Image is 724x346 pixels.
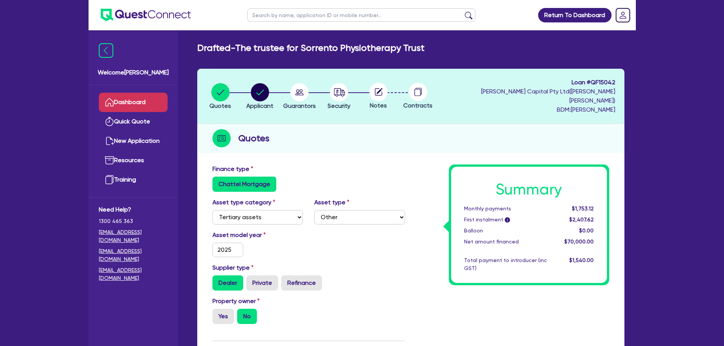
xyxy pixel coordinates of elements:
[327,83,351,111] button: Security
[212,263,253,272] label: Supplier type
[99,131,168,151] a: New Application
[569,257,594,263] span: $1,540.00
[99,217,168,225] span: 1300 465 363
[105,156,114,165] img: resources
[99,43,113,58] img: icon-menu-close
[403,102,432,109] span: Contracts
[569,216,594,223] span: $2,407.62
[212,275,243,291] label: Dealer
[209,83,231,111] button: Quotes
[572,205,594,212] span: $1,753.12
[238,131,269,145] h2: Quotes
[246,275,278,291] label: Private
[209,102,231,109] span: Quotes
[613,5,633,25] a: Dropdown toggle
[283,83,316,111] button: Guarantors
[370,102,387,109] span: Notes
[207,231,309,240] label: Asset model year
[247,8,475,22] input: Search by name, application ID or mobile number...
[246,83,274,111] button: Applicant
[98,68,169,77] span: Welcome [PERSON_NAME]
[458,238,553,246] div: Net amount financed
[538,8,612,22] a: Return To Dashboard
[481,88,615,104] span: [PERSON_NAME] Capital Pty Ltd ( [PERSON_NAME] [PERSON_NAME] )
[99,266,168,282] a: [EMAIL_ADDRESS][DOMAIN_NAME]
[197,43,425,54] h2: Drafted - The trustee for Sorrento Physiotherapy Trust
[212,309,234,324] label: Yes
[564,239,594,245] span: $70,000.00
[212,164,253,174] label: Finance type
[458,205,553,213] div: Monthly payments
[314,198,349,207] label: Asset type
[458,256,553,272] div: Total payment to introducer (inc GST)
[283,102,316,109] span: Guarantors
[464,180,594,199] h1: Summary
[328,102,350,109] span: Security
[99,228,168,244] a: [EMAIL_ADDRESS][DOMAIN_NAME]
[440,105,615,114] span: BDM: [PERSON_NAME]
[101,9,191,21] img: quest-connect-logo-blue
[246,102,273,109] span: Applicant
[505,217,510,223] span: i
[99,170,168,190] a: Training
[212,198,275,207] label: Asset type category
[105,175,114,184] img: training
[105,117,114,126] img: quick-quote
[579,228,594,234] span: $0.00
[99,247,168,263] a: [EMAIL_ADDRESS][DOMAIN_NAME]
[105,136,114,145] img: new-application
[281,275,322,291] label: Refinance
[99,112,168,131] a: Quick Quote
[212,297,260,306] label: Property owner
[99,93,168,112] a: Dashboard
[212,129,231,147] img: step-icon
[212,177,276,192] label: Chattel Mortgage
[458,227,553,235] div: Balloon
[440,78,615,87] span: Loan # QF15042
[458,216,553,224] div: First instalment
[237,309,257,324] label: No
[99,205,168,214] span: Need Help?
[99,151,168,170] a: Resources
